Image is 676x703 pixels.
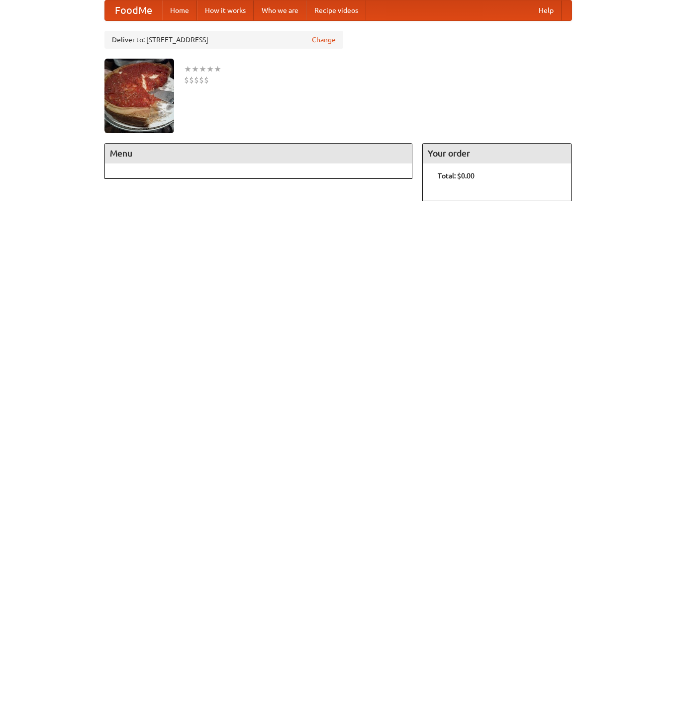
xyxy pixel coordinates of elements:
a: How it works [197,0,254,20]
b: Total: $0.00 [438,172,475,180]
h4: Menu [105,144,412,163]
li: $ [194,75,199,85]
h4: Your order [423,144,571,163]
a: FoodMe [105,0,162,20]
a: Change [312,35,336,45]
li: $ [204,75,209,85]
li: ★ [184,64,192,75]
li: $ [199,75,204,85]
a: Recipe videos [306,0,366,20]
li: ★ [199,64,206,75]
div: Deliver to: [STREET_ADDRESS] [104,31,343,49]
li: $ [184,75,189,85]
li: ★ [206,64,214,75]
li: ★ [214,64,221,75]
a: Who we are [254,0,306,20]
li: ★ [192,64,199,75]
a: Home [162,0,197,20]
img: angular.jpg [104,59,174,133]
li: $ [189,75,194,85]
a: Help [531,0,562,20]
